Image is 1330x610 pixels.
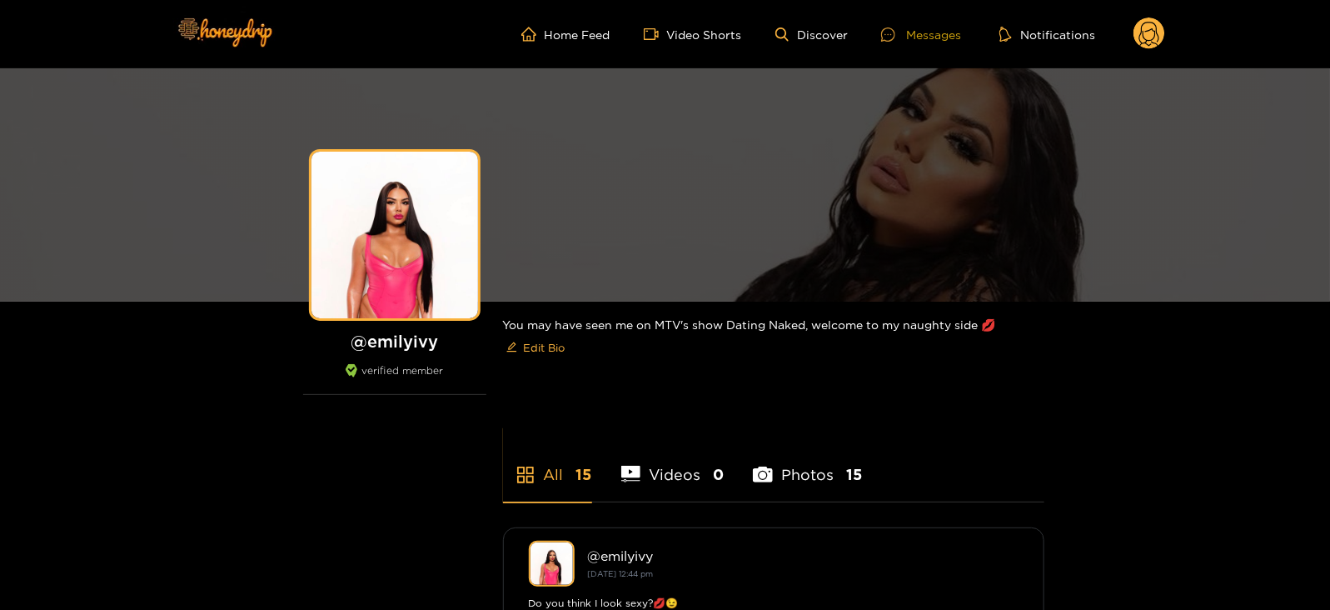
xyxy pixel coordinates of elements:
[644,27,667,42] span: video-camera
[753,427,862,502] li: Photos
[529,541,575,587] img: emilyivy
[506,342,517,354] span: edit
[775,27,848,42] a: Discover
[994,26,1100,42] button: Notifications
[521,27,545,42] span: home
[303,364,486,395] div: verified member
[713,464,724,485] span: 0
[881,25,961,44] div: Messages
[846,464,862,485] span: 15
[576,464,592,485] span: 15
[303,331,486,352] h1: @ emilyivy
[588,569,654,578] small: [DATE] 12:44 pm
[521,27,610,42] a: Home Feed
[524,339,565,356] span: Edit Bio
[621,427,725,502] li: Videos
[503,302,1044,374] div: You may have seen me on MTV's show Dating Naked, welcome to my naughty side 💋
[588,548,1019,563] div: @ emilyivy
[503,334,569,361] button: editEdit Bio
[503,427,592,502] li: All
[516,465,535,485] span: appstore
[644,27,742,42] a: Video Shorts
